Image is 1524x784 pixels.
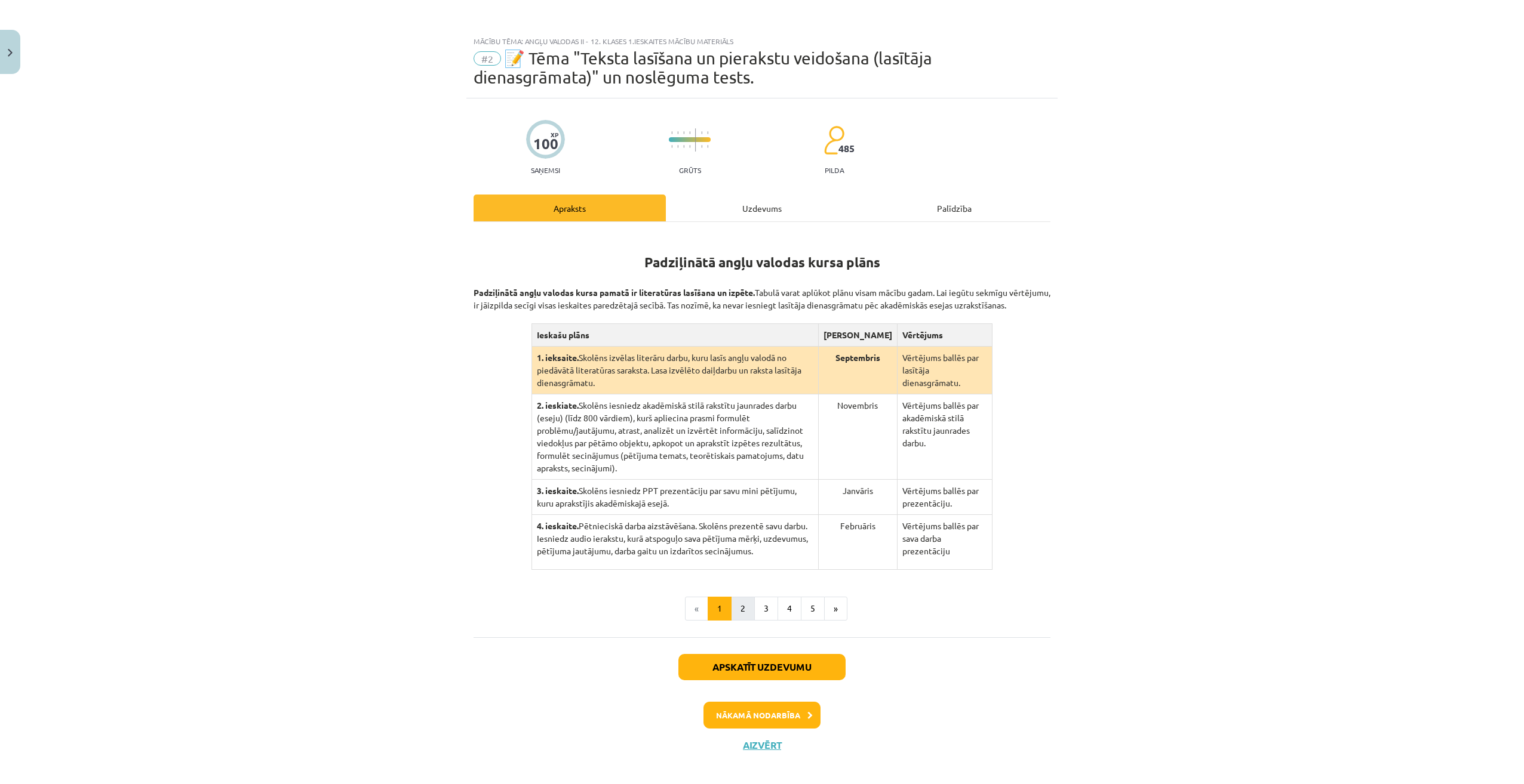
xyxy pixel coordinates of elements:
p: pilda [825,166,844,174]
p: Grūts [679,166,701,174]
p: Februāris [824,520,892,532]
strong: 4. ieskaite. [537,520,579,531]
td: Vērtējums ballēs par prezentāciju. [897,480,992,515]
strong: Padziļinātā angļu valodas kursa plāns [644,254,880,271]
button: Nākamā nodarbība [703,702,821,729]
img: icon-long-line-d9ea69661e0d244f92f715978eff75569469978d946b2353a9bb055b3ed8787d.svg [695,128,696,152]
span: #2 [474,51,501,66]
img: icon-short-line-57e1e144782c952c97e751825c79c345078a6d821885a25fce030b3d8c18986b.svg [677,145,678,148]
td: Vērtējums ballēs par lasītāja dienasgrāmatu. [897,347,992,394]
td: Janvāris [818,480,897,515]
td: Skolēns iesniedz PPT prezentāciju par savu mini pētījumu, kuru aprakstījis akadēmiskajā esejā. [531,480,818,515]
span: 📝 Tēma "Teksta lasīšana un pierakstu veidošana (lasītāja dienasgrāmata)" un noslēguma tests. [474,48,932,87]
img: icon-short-line-57e1e144782c952c97e751825c79c345078a6d821885a25fce030b3d8c18986b.svg [701,145,702,148]
td: Skolēns izvēlas literāru darbu, kuru lasīs angļu valodā no piedāvātā literatūras saraksta. Lasa i... [531,347,818,394]
span: 485 [838,143,855,154]
p: Saņemsi [526,166,565,174]
div: Uzdevums [666,195,858,221]
img: icon-short-line-57e1e144782c952c97e751825c79c345078a6d821885a25fce030b3d8c18986b.svg [671,145,672,148]
button: Apskatīt uzdevumu [678,654,846,680]
button: 1 [708,597,732,621]
td: Vērtējums ballēs par akadēmiskā stilā rakstītu jaunrades darbu. [897,394,992,480]
p: Tabulā varat aplūkot plānu visam mācību gadam. Lai iegūtu sekmīgu vērtējumu, ir jāizpilda secīgi ... [474,274,1050,311]
div: 100 [533,135,558,152]
strong: 2. ieskiate. [537,400,579,410]
div: Mācību tēma: Angļu valodas ii - 12. klases 1.ieskaites mācību materiāls [474,37,1050,45]
strong: 3. ieskaite. [537,485,579,496]
button: » [824,597,847,621]
img: icon-short-line-57e1e144782c952c97e751825c79c345078a6d821885a25fce030b3d8c18986b.svg [683,145,684,148]
button: 4 [778,597,801,621]
button: 3 [754,597,778,621]
th: [PERSON_NAME] [818,324,897,347]
img: icon-short-line-57e1e144782c952c97e751825c79c345078a6d821885a25fce030b3d8c18986b.svg [671,131,672,134]
img: icon-short-line-57e1e144782c952c97e751825c79c345078a6d821885a25fce030b3d8c18986b.svg [689,145,690,148]
img: icon-short-line-57e1e144782c952c97e751825c79c345078a6d821885a25fce030b3d8c18986b.svg [677,131,678,134]
img: icon-short-line-57e1e144782c952c97e751825c79c345078a6d821885a25fce030b3d8c18986b.svg [701,131,702,134]
p: Pētnieciskā darba aizstāvēšana. Skolēns prezentē savu darbu. Iesniedz audio ierakstu, kurā atspog... [537,520,813,557]
nav: Page navigation example [474,597,1050,621]
td: Novembris [818,394,897,480]
span: XP [551,131,558,138]
td: Skolēns iesniedz akadēmiskā stilā rakstītu jaunrades darbu (eseju) (līdz 800 vārdiem), kurš aplie... [531,394,818,480]
th: Ieskašu plāns [531,324,818,347]
img: icon-short-line-57e1e144782c952c97e751825c79c345078a6d821885a25fce030b3d8c18986b.svg [707,131,708,134]
img: students-c634bb4e5e11cddfef0936a35e636f08e4e9abd3cc4e673bd6f9a4125e45ecb1.svg [824,125,844,155]
img: icon-short-line-57e1e144782c952c97e751825c79c345078a6d821885a25fce030b3d8c18986b.svg [689,131,690,134]
button: 5 [801,597,825,621]
img: icon-short-line-57e1e144782c952c97e751825c79c345078a6d821885a25fce030b3d8c18986b.svg [707,145,708,148]
td: Vērtējums ballēs par sava darba prezentāciju [897,515,992,570]
button: 2 [731,597,755,621]
strong: Padziļinātā angļu valodas kursa pamatā ir literatūras lasīšana un izpēte. [474,287,755,298]
th: Vērtējums [897,324,992,347]
button: Aizvērt [739,739,785,751]
strong: Septembris [835,352,880,363]
img: icon-short-line-57e1e144782c952c97e751825c79c345078a6d821885a25fce030b3d8c18986b.svg [683,131,684,134]
div: Apraksts [474,195,666,221]
div: Palīdzība [858,195,1050,221]
strong: 1. ieksaite. [537,352,579,363]
img: icon-close-lesson-0947bae3869378f0d4975bcd49f059093ad1ed9edebbc8119c70593378902aed.svg [8,49,13,57]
